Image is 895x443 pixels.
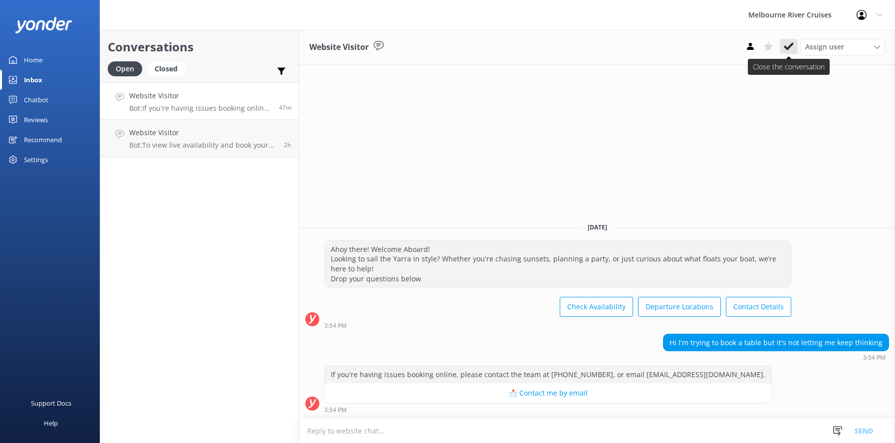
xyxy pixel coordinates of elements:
div: Home [24,50,42,70]
button: Departure Locations [638,297,721,317]
div: Aug 29 2025 03:54pm (UTC +10:00) Australia/Sydney [324,406,772,413]
h2: Conversations [108,37,291,56]
span: Aug 29 2025 02:17pm (UTC +10:00) Australia/Sydney [284,141,291,149]
strong: 3:54 PM [324,323,347,329]
span: [DATE] [582,223,613,231]
button: Contact Details [726,297,791,317]
h3: Website Visitor [309,41,369,54]
div: Open [108,61,142,76]
div: Reviews [24,110,48,130]
div: Help [44,413,58,433]
p: Bot: To view live availability and book your Melbourne River Cruise experience for the [DATE] Lun... [129,141,276,150]
span: Assign user [805,41,844,52]
div: If you're having issues booking online, please contact the team at [PHONE_NUMBER], or email [EMAI... [325,366,771,383]
div: Aug 29 2025 03:54pm (UTC +10:00) Australia/Sydney [663,354,889,361]
div: Settings [24,150,48,170]
div: Support Docs [31,393,71,413]
button: Check Availability [560,297,633,317]
div: Inbox [24,70,42,90]
a: Open [108,63,147,74]
div: Ahoy there! Welcome Aboard! Looking to sail the Yarra in style? Whether you're chasing sunsets, p... [325,241,791,287]
div: Assign User [800,39,885,55]
a: Closed [147,63,190,74]
strong: 3:54 PM [324,407,347,413]
p: Bot: If you're having issues booking online, please contact the team at [PHONE_NUMBER], or email ... [129,104,271,113]
a: Website VisitorBot:To view live availability and book your Melbourne River Cruise experience for ... [100,120,299,157]
h4: Website Visitor [129,127,276,138]
span: Aug 29 2025 03:54pm (UTC +10:00) Australia/Sydney [279,103,291,112]
a: Website VisitorBot:If you're having issues booking online, please contact the team at [PHONE_NUMB... [100,82,299,120]
div: Hi I'm trying to book a table but it's not letting me keep thinking [664,334,889,351]
strong: 3:54 PM [863,355,886,361]
div: Recommend [24,130,62,150]
div: Chatbot [24,90,48,110]
div: Closed [147,61,185,76]
button: 📩 Contact me by email [325,383,771,403]
img: yonder-white-logo.png [15,17,72,33]
div: Aug 29 2025 03:54pm (UTC +10:00) Australia/Sydney [324,322,791,329]
h4: Website Visitor [129,90,271,101]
